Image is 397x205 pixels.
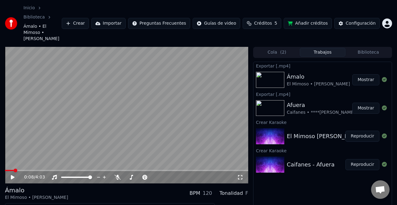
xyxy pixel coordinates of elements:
[23,23,62,42] span: Ámalo • El Mimoso • [PERSON_NAME]
[253,118,392,126] div: Crear Karaoke
[254,20,272,27] span: Créditos
[345,48,391,57] button: Biblioteca
[91,18,126,29] button: Importar
[193,18,240,29] button: Guías de video
[254,48,300,57] button: Cola
[345,131,379,142] button: Reproducir
[23,14,45,20] a: Biblioteca
[35,174,45,180] span: 4:03
[245,190,248,197] div: F
[287,160,335,169] div: Caifanes - Afuera
[62,18,89,29] button: Crear
[24,174,34,180] span: 0:08
[243,18,281,29] button: Créditos5
[23,5,62,42] nav: breadcrumb
[253,62,392,69] div: Exportar [.mp4]
[346,20,376,27] div: Configuración
[280,49,286,55] span: ( 2 )
[345,159,379,170] button: Reproducir
[5,195,68,201] div: El Mimoso • [PERSON_NAME]
[253,147,392,154] div: Crear Karaoke
[287,81,350,87] div: El Mimoso • [PERSON_NAME]
[253,90,392,98] div: Exportar [.mp4]
[300,48,345,57] button: Trabajos
[287,72,350,81] div: Ámalo
[352,74,379,85] button: Mostrar
[371,180,390,199] div: Chat abierto
[5,17,17,30] img: youka
[203,190,212,197] div: 120
[24,174,39,180] div: /
[274,20,277,27] span: 5
[287,132,363,141] div: El Mimoso [PERSON_NAME]
[287,101,364,109] div: Afuera
[284,18,332,29] button: Añadir créditos
[128,18,190,29] button: Preguntas Frecuentes
[5,186,68,195] div: Ámalo
[334,18,380,29] button: Configuración
[190,190,200,197] div: BPM
[352,103,379,114] button: Mostrar
[23,5,35,11] a: Inicio
[219,190,243,197] div: Tonalidad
